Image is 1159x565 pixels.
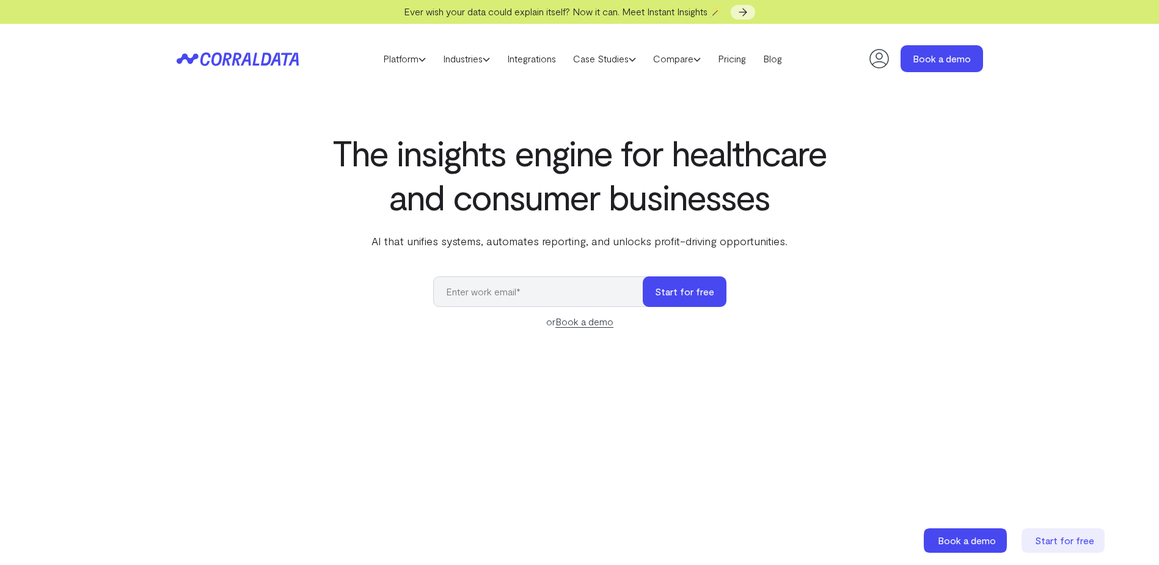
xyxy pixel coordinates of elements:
div: or [433,314,726,329]
a: Compare [645,50,709,68]
a: Case Studies [565,50,645,68]
a: Integrations [499,50,565,68]
input: Enter work email* [433,276,655,307]
a: Pricing [709,50,755,68]
button: Start for free [643,276,726,307]
a: Book a demo [924,528,1009,553]
p: AI that unifies systems, automates reporting, and unlocks profit-driving opportunities. [331,233,829,249]
span: Book a demo [938,534,996,546]
a: Industries [434,50,499,68]
a: Book a demo [901,45,983,72]
span: Ever wish your data could explain itself? Now it can. Meet Instant Insights 🪄 [404,6,722,17]
a: Start for free [1022,528,1107,553]
span: Start for free [1035,534,1094,546]
a: Platform [375,50,434,68]
h1: The insights engine for healthcare and consumer businesses [331,130,829,218]
a: Blog [755,50,791,68]
a: Book a demo [555,316,613,328]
